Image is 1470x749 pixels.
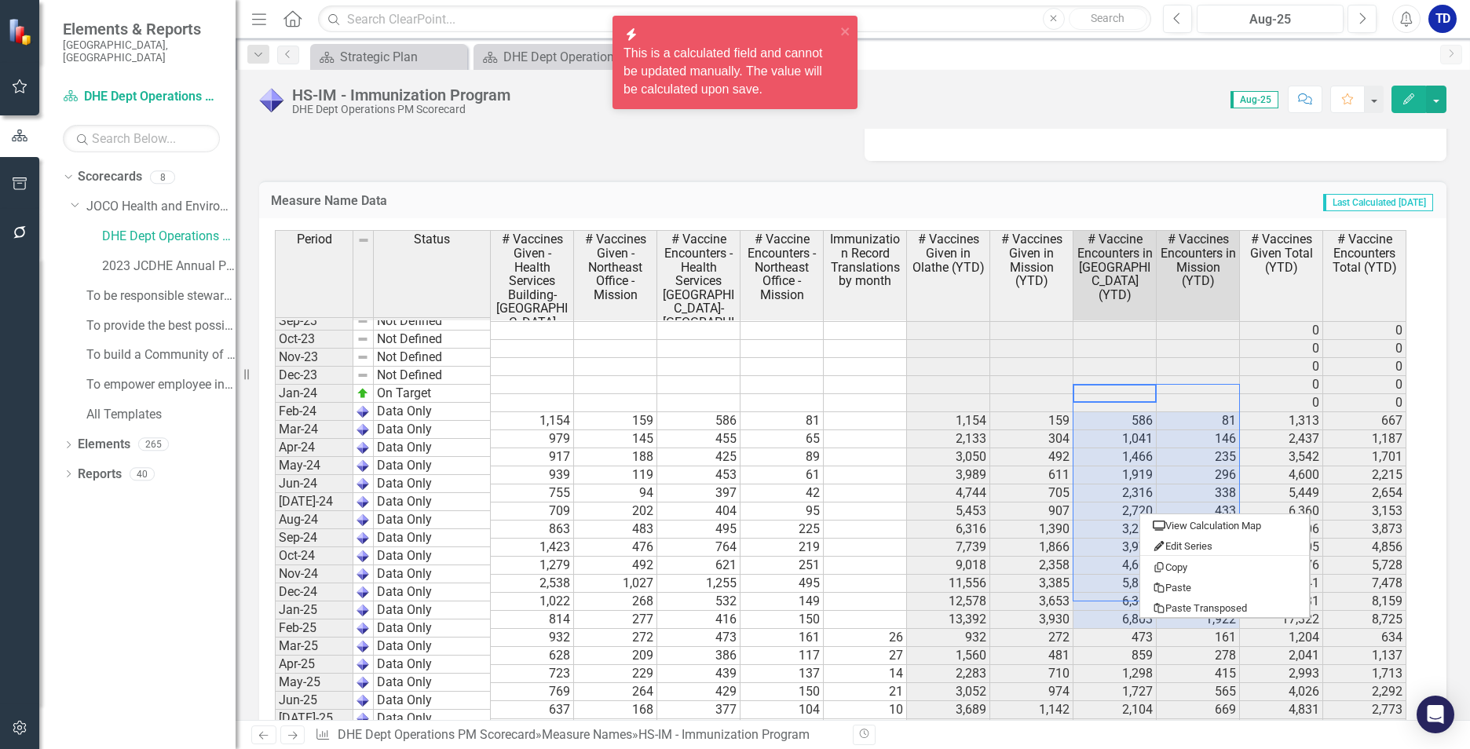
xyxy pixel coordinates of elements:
img: AiWcYj9IZXgAAAAASUVORK5CYII= [357,640,369,652]
td: 81 [1157,412,1240,430]
td: 133 [740,719,824,737]
a: JOCO Health and Environment [86,198,236,216]
div: Open Intercom Messenger [1417,696,1454,733]
td: Jun-24 [275,475,353,493]
a: Elements [78,436,130,454]
td: 117 [740,647,824,665]
td: 6,803 [1073,611,1157,629]
button: Aug-25 [1197,5,1344,33]
td: 8,725 [1323,611,1406,629]
td: 3,653 [990,593,1073,611]
td: 0 [1323,340,1406,358]
td: Mar-24 [275,421,353,439]
button: close [840,22,851,40]
td: 2,316 [1073,484,1157,502]
td: 2,104 [1073,701,1157,719]
a: Reports [78,466,122,484]
img: 8DAGhfEEPCf229AAAAAElFTkSuQmCC [357,351,369,364]
img: AiWcYj9IZXgAAAAASUVORK5CYII= [357,513,369,526]
td: 4,831 [1240,701,1323,719]
div: DHE Dept Operations PM Scorecard [503,47,627,67]
td: 473 [1073,629,1157,647]
td: 3,385 [990,575,1073,593]
td: 932 [907,629,990,647]
td: 338 [1157,484,1240,502]
td: 1,423 [491,539,574,557]
td: 974 [990,683,1073,701]
td: 667 [1323,412,1406,430]
td: 433 [1157,502,1240,521]
td: Sep-24 [275,529,353,547]
td: 42 [740,484,824,502]
td: 8,159 [1323,593,1406,611]
td: 1,154 [907,412,990,430]
img: AiWcYj9IZXgAAAAASUVORK5CYII= [357,568,369,580]
td: 3,979 [1073,539,1157,557]
td: 5,728 [1323,557,1406,575]
td: 859 [1073,647,1157,665]
td: Data Only [374,565,491,583]
td: 272 [574,629,657,647]
td: 5,453 [907,502,990,521]
td: 358 [657,719,740,737]
td: [DATE]-25 [275,710,353,728]
img: AiWcYj9IZXgAAAAASUVORK5CYII= [357,441,369,454]
td: 235 [1157,448,1240,466]
td: 586 [657,412,740,430]
td: Apr-25 [275,656,353,674]
img: AiWcYj9IZXgAAAAASUVORK5CYII= [357,423,369,436]
td: 104 [740,701,824,719]
a: All Templates [86,406,236,424]
td: 802 [1157,719,1240,737]
td: Jan-24 [275,385,353,403]
div: Paste Transposed [1153,600,1300,616]
td: <i class='far fa-fw fa-paste'></i> &nbsp;Paste Transposed [1140,597,1309,617]
td: Data Only [374,529,491,547]
a: To build a Community of Choice where people want to live and work​ [86,346,236,364]
td: 917 [491,448,574,466]
td: 296 [1157,466,1240,484]
td: 1,922 [1157,611,1240,629]
td: 1,919 [1073,466,1157,484]
td: 979 [491,430,574,448]
td: 251 [740,557,824,575]
td: 4,026 [1240,683,1323,701]
img: AiWcYj9IZXgAAAAASUVORK5CYII= [357,405,369,418]
img: AiWcYj9IZXgAAAAASUVORK5CYII= [357,622,369,634]
td: 94 [574,484,657,502]
td: 2,437 [1240,430,1323,448]
td: 89 [740,448,824,466]
td: 495 [657,521,740,539]
td: 3,873 [1323,521,1406,539]
img: AiWcYj9IZXgAAAAASUVORK5CYII= [357,676,369,689]
td: 1,255 [657,575,740,593]
td: 2,538 [491,575,574,593]
td: 2,462 [1073,719,1157,737]
td: 0 [1240,358,1323,376]
td: 1,713 [1323,665,1406,683]
td: Apr-24 [275,439,353,457]
a: DHE Dept Operations PM Scorecard [477,47,627,67]
td: Data Only [374,710,491,728]
td: 12,578 [907,593,990,611]
td: 168 [574,701,657,719]
td: 27 [824,647,907,665]
img: AiWcYj9IZXgAAAAASUVORK5CYII= [357,495,369,508]
td: 278 [1157,647,1240,665]
div: View Calculation Map [1153,517,1300,534]
td: 755 [491,484,574,502]
td: 814 [491,611,574,629]
div: Paste [1153,579,1300,596]
td: Data Only [374,656,491,674]
td: <i class='fa fa-fw fa-pencil-alt'></i> &nbsp;Edit Series [1140,535,1309,555]
td: Data Only [374,439,491,457]
td: 6,387 [1073,593,1157,611]
td: 209 [574,647,657,665]
td: 453 [657,466,740,484]
td: 2,993 [1240,665,1323,683]
td: 3,052 [907,683,990,701]
td: 304 [990,430,1073,448]
td: 119 [574,466,657,484]
td: 1,390 [990,521,1073,539]
td: 1,022 [491,593,574,611]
